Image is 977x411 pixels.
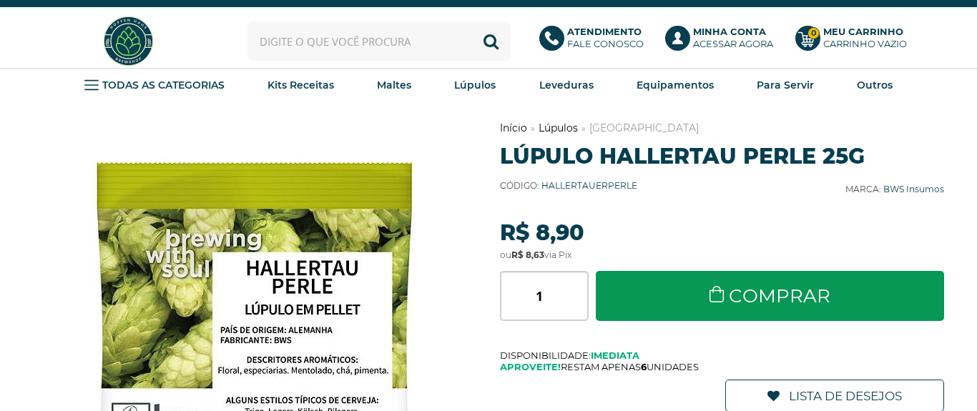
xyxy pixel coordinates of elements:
strong: Lúpulos [454,79,496,91]
span: Disponibilidade: [500,350,944,361]
strong: 0 [807,27,820,39]
a: Minha ContaAcessar agora [665,26,781,57]
a: Comprar [596,271,944,321]
a: Maltes [377,74,411,96]
b: Meu Carrinho [823,26,903,37]
a: Lúpulos [454,74,496,96]
input: Digite o que você procura [247,21,511,61]
strong: Para Servir [757,79,814,91]
a: Lúpulos [539,122,578,134]
span: ou via Pix [500,249,571,260]
div: Carrinho Vazio [823,38,907,50]
strong: R$ 8,63 [511,249,544,260]
a: Equipamentos [637,74,714,96]
strong: Equipamentos [637,79,714,91]
strong: R$ 8,90 [500,219,584,246]
strong: Outros [857,79,893,91]
img: Hopfen Haus BrewShop [102,14,155,68]
strong: TODAS AS CATEGORIAS [102,79,225,91]
b: Código: [500,180,539,191]
b: Aproveite! [500,361,561,372]
a: TODAS AS CATEGORIAS [84,74,225,96]
a: Para Servir [757,74,814,96]
b: Imediata [591,350,639,361]
p: Fale conosco [567,26,644,50]
p: Acessar agora [693,26,773,50]
a: Kits Receitas [267,74,334,96]
a: BWS Insumos [883,184,944,194]
strong: Maltes [377,79,411,91]
b: Minha Conta [693,26,766,37]
a: Início [500,122,527,134]
button: Buscar [471,21,511,61]
span: HALLERTAUERPERLE [541,180,637,191]
a: Outros [857,74,893,96]
a: AtendimentoFale conosco [539,26,652,57]
a: [GEOGRAPHIC_DATA] [589,122,699,134]
b: 6 [641,361,647,372]
b: Marca: [845,184,881,194]
strong: Leveduras [539,79,594,91]
b: Atendimento [567,26,642,37]
strong: Kits Receitas [267,79,334,91]
a: Leveduras [539,74,594,96]
span: Restam apenas unidades [500,361,944,372]
h1: Lúpulo Hallertau Perle 25g [500,143,944,169]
